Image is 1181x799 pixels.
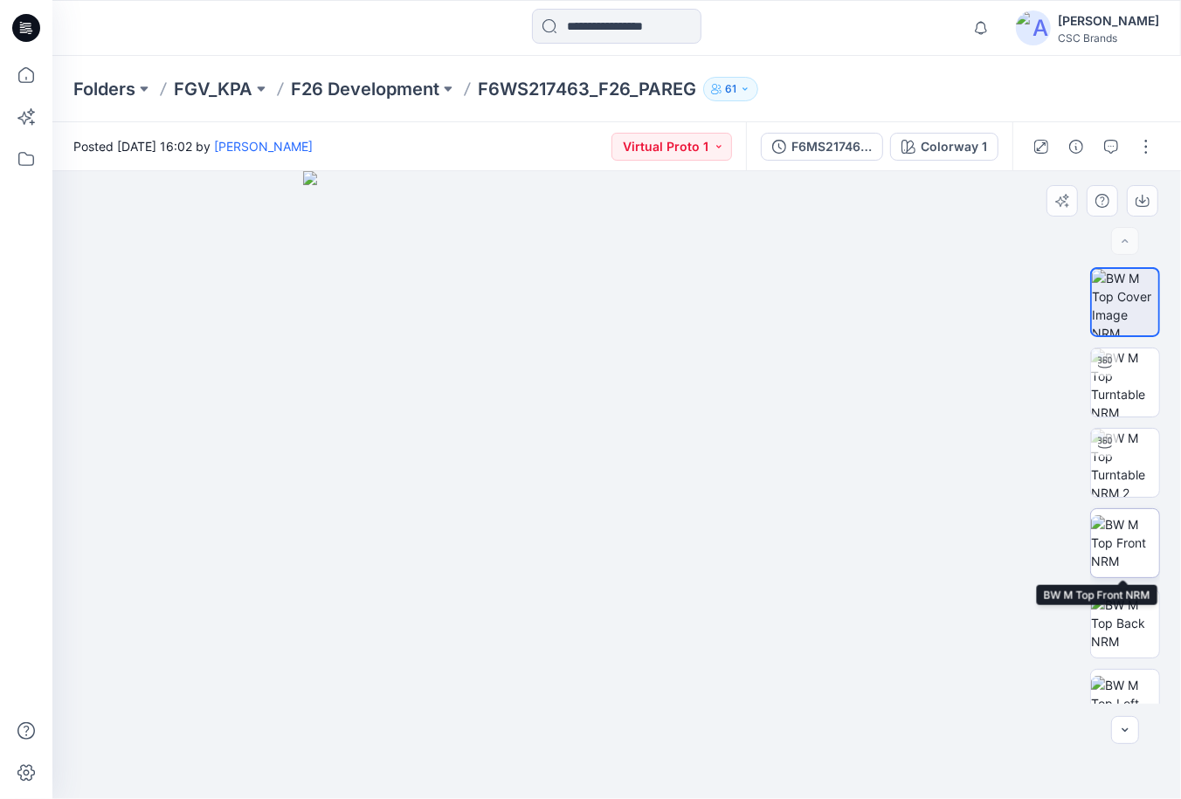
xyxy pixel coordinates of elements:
[478,77,696,101] p: F6WS217463_F26_PAREG
[214,139,313,154] a: [PERSON_NAME]
[291,77,439,101] a: F26 Development
[174,77,252,101] a: FGV_KPA
[890,133,998,161] button: Colorway 1
[725,79,736,99] p: 61
[1058,10,1159,31] div: [PERSON_NAME]
[1091,676,1159,731] img: BW M Top Left NRM
[1092,269,1158,335] img: BW M Top Cover Image NRM
[921,137,987,156] div: Colorway 1
[703,77,758,101] button: 61
[303,171,931,799] img: eyJhbGciOiJIUzI1NiIsImtpZCI6IjAiLCJzbHQiOiJzZXMiLCJ0eXAiOiJKV1QifQ.eyJkYXRhIjp7InR5cGUiOiJzdG9yYW...
[761,133,883,161] button: F6MS217465_F26_GLREG_VP1
[791,137,872,156] div: F6MS217465_F26_GLREG_VP1
[1091,596,1159,651] img: BW M Top Back NRM
[1091,429,1159,497] img: BW M Top Turntable NRM 2
[1062,133,1090,161] button: Details
[73,77,135,101] a: Folders
[1091,348,1159,417] img: BW M Top Turntable NRM
[1058,31,1159,45] div: CSC Brands
[1016,10,1051,45] img: avatar
[73,137,313,155] span: Posted [DATE] 16:02 by
[1091,515,1159,570] img: BW M Top Front NRM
